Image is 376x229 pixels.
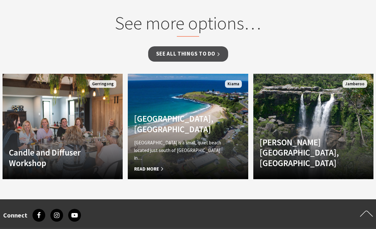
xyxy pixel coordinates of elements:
[134,165,224,173] span: Read More
[3,74,123,179] a: Candle and Diffuser Workshop Gerringong
[3,211,27,219] h3: Connect
[260,137,349,168] h4: [PERSON_NAME][GEOGRAPHIC_DATA], [GEOGRAPHIC_DATA]
[9,147,98,168] h4: Candle and Diffuser Workshop
[69,12,307,37] h2: See more options…
[134,139,224,162] p: [GEOGRAPHIC_DATA] is a small, quiet beach located just south of [GEOGRAPHIC_DATA] in…
[343,80,367,88] span: Jamberoo
[134,113,224,134] h4: [GEOGRAPHIC_DATA], [GEOGRAPHIC_DATA]
[90,80,116,88] span: Gerringong
[128,74,248,179] a: [GEOGRAPHIC_DATA], [GEOGRAPHIC_DATA] [GEOGRAPHIC_DATA] is a small, quiet beach located just south...
[148,46,228,61] a: See all Things To Do
[253,74,373,179] a: [PERSON_NAME][GEOGRAPHIC_DATA], [GEOGRAPHIC_DATA] Jamberoo
[225,80,242,88] span: Kiama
